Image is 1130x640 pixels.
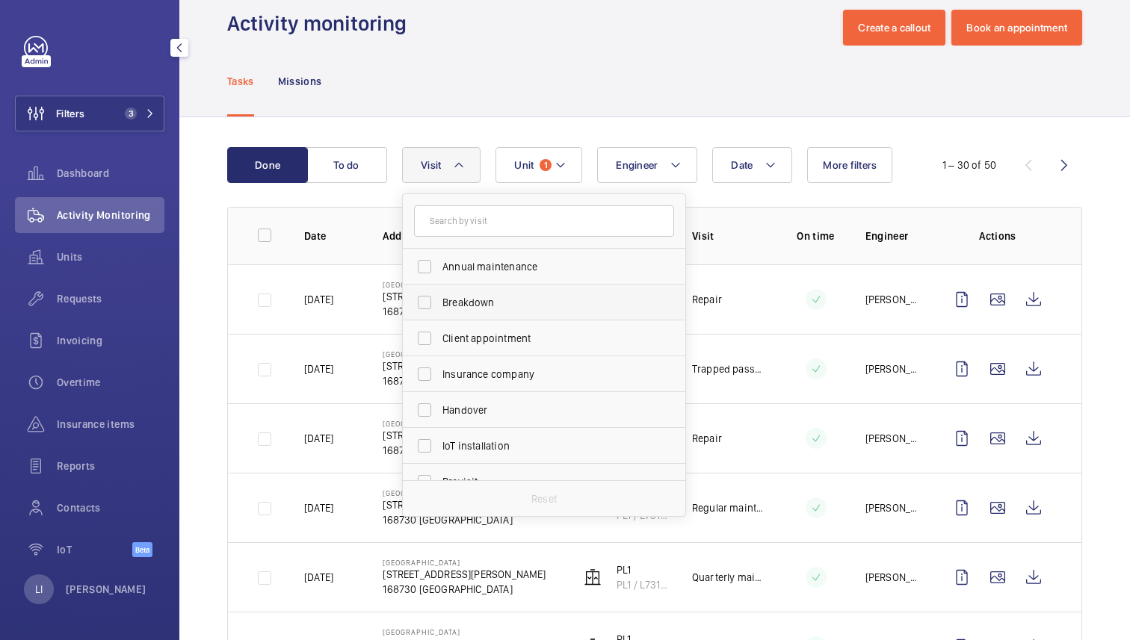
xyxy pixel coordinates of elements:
p: Date [304,229,359,243]
p: PL1 [617,562,668,577]
span: Requests [57,291,164,306]
p: [GEOGRAPHIC_DATA] [383,488,546,497]
p: PL1 / L73150 [617,577,668,592]
p: Address [383,229,555,243]
span: Previsit [442,474,648,489]
p: [STREET_ADDRESS][PERSON_NAME] [383,358,546,373]
p: [GEOGRAPHIC_DATA] [383,558,546,567]
span: IoT installation [442,438,648,453]
p: Repair [692,292,722,307]
p: Regular maintenance [692,500,767,515]
p: [STREET_ADDRESS][PERSON_NAME] [383,289,546,304]
span: Unit [514,159,534,171]
span: Engineer [616,159,658,171]
span: Overtime [57,375,164,390]
p: [DATE] [304,570,333,585]
p: Reset [531,491,557,506]
p: On time [791,229,842,243]
p: [DATE] [304,431,333,446]
span: Contacts [57,500,164,515]
p: Repair [692,431,722,446]
p: [GEOGRAPHIC_DATA] [383,349,546,358]
p: [PERSON_NAME] [865,361,920,376]
p: Tasks [227,74,254,89]
span: Invoicing [57,333,164,348]
button: Unit1 [495,147,582,183]
p: [STREET_ADDRESS][PERSON_NAME] [383,497,546,512]
span: Insurance company [442,367,648,382]
span: Visit [421,159,441,171]
p: [GEOGRAPHIC_DATA] [383,280,546,289]
p: [PERSON_NAME] [865,570,920,585]
span: Date [731,159,753,171]
p: [GEOGRAPHIC_DATA] [383,419,546,428]
span: Filters [56,106,84,121]
p: Missions [278,74,322,89]
p: 168730 [GEOGRAPHIC_DATA] [383,582,546,597]
p: Quarterly maintenance [692,570,767,585]
input: Search by visit [414,205,674,237]
span: Units [57,249,164,264]
span: 3 [125,108,137,119]
p: 168730 [GEOGRAPHIC_DATA] [383,443,546,458]
p: [PERSON_NAME] [865,431,920,446]
button: Visit [402,147,481,183]
button: Date [712,147,792,183]
img: elevator.svg [584,568,602,586]
p: [STREET_ADDRESS][PERSON_NAME] [383,567,546,582]
span: Dashboard [57,166,164,181]
button: Filters3 [15,96,164,131]
p: [GEOGRAPHIC_DATA] [383,627,546,636]
p: 168730 [GEOGRAPHIC_DATA] [383,373,546,388]
p: [PERSON_NAME] [865,500,920,515]
span: Insurance items [57,417,164,432]
p: 168730 [GEOGRAPHIC_DATA] [383,512,546,527]
span: Handover [442,403,648,417]
p: 168730 [GEOGRAPHIC_DATA] [383,304,546,319]
p: LI [35,582,43,597]
p: [PERSON_NAME] [865,292,920,307]
span: Annual maintenance [442,259,648,274]
p: [DATE] [304,361,333,376]
button: Done [227,147,308,183]
button: More filters [807,147,892,183]
span: Reports [57,459,164,473]
button: To do [306,147,387,183]
p: Visit [692,229,767,243]
h1: Activity monitoring [227,10,416,37]
p: [DATE] [304,500,333,515]
p: [STREET_ADDRESS][PERSON_NAME] [383,428,546,443]
span: Breakdown [442,295,648,310]
button: Create a callout [843,10,945,46]
div: 1 – 30 of 50 [942,158,996,173]
span: Client appointment [442,331,648,346]
span: Activity Monitoring [57,208,164,223]
span: More filters [823,159,877,171]
p: Actions [944,229,1052,243]
button: Book an appointment [951,10,1082,46]
p: Engineer [865,229,920,243]
span: Beta [132,542,152,557]
p: Trapped passenger [692,361,767,376]
span: 1 [540,159,552,171]
p: [PERSON_NAME] [66,582,146,597]
p: [DATE] [304,292,333,307]
span: IoT [57,542,132,557]
button: Engineer [597,147,697,183]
